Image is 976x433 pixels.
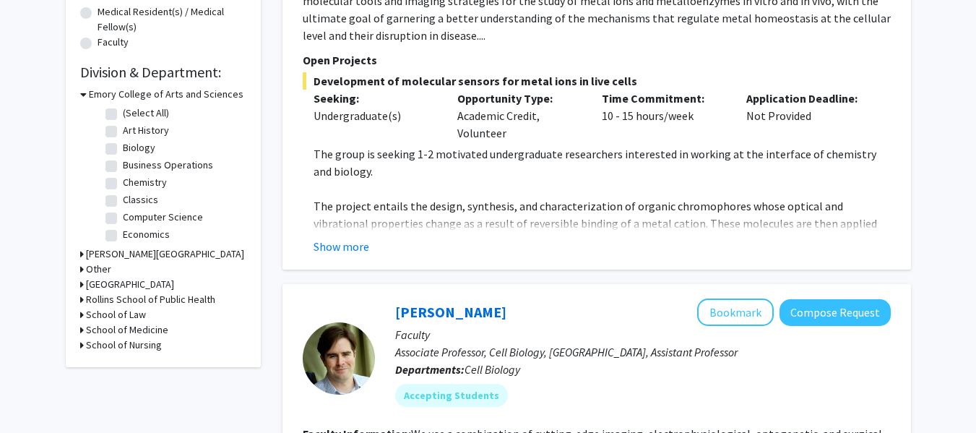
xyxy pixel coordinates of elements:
h3: [PERSON_NAME][GEOGRAPHIC_DATA] [86,246,244,262]
label: Business Operations [123,158,213,173]
button: Compose Request to Matt Rowan [779,299,891,326]
label: English [123,244,153,260]
h3: Other [86,262,111,277]
b: Departments: [395,362,465,377]
label: Classics [123,192,158,207]
p: The group is seeking 1-2 motivated undergraduate researchers interested in working at the interfa... [314,145,891,180]
button: Show more [314,238,369,255]
button: Add Matt Rowan to Bookmarks [697,299,774,326]
span: Development of molecular sensors for metal ions in live cells [303,72,891,90]
label: Medical Resident(s) / Medical Fellow(s) [98,4,246,35]
div: 10 - 15 hours/week [591,90,735,142]
p: Faculty [395,326,891,343]
p: Opportunity Type: [457,90,580,107]
label: Computer Science [123,210,203,225]
p: Associate Professor, Cell Biology, [GEOGRAPHIC_DATA], Assistant Professor [395,343,891,361]
div: Academic Credit, Volunteer [446,90,591,142]
h3: Rollins School of Public Health [86,292,215,307]
span: Cell Biology [465,362,520,377]
label: Economics [123,227,170,242]
h3: School of Nursing [86,338,162,353]
label: Faculty [98,35,129,50]
p: The project entails the design, synthesis, and characterization of organic chromophores whose opt... [314,197,891,267]
p: Open Projects [303,51,891,69]
p: Time Commitment: [602,90,725,107]
h3: [GEOGRAPHIC_DATA] [86,277,174,292]
h3: School of Law [86,307,146,322]
label: Chemistry [123,175,167,190]
label: Art History [123,123,169,138]
iframe: Chat [11,368,61,422]
h3: School of Medicine [86,322,168,338]
label: (Select All) [123,106,169,121]
p: Application Deadline: [746,90,869,107]
label: Biology [123,140,155,155]
div: Not Provided [735,90,880,142]
h3: Emory College of Arts and Sciences [89,87,243,102]
a: [PERSON_NAME] [395,303,506,321]
mat-chip: Accepting Students [395,384,508,407]
h2: Division & Department: [80,64,246,81]
p: Seeking: [314,90,436,107]
div: Undergraduate(s) [314,107,436,124]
